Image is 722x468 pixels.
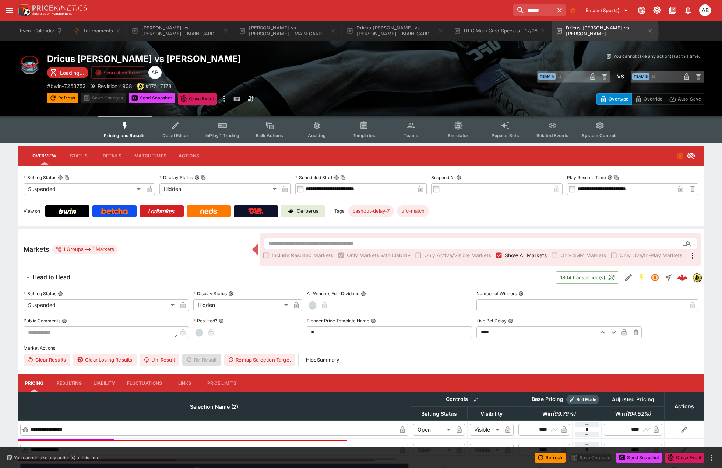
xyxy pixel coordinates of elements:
button: All Winners Full-Dividend [361,291,366,296]
button: Event Calendar [15,21,67,41]
div: 1 Groups 1 Markets [55,245,114,254]
span: Re-Result [182,354,221,366]
div: Betting Target: cerberus [348,205,394,217]
label: Market Actions [24,343,698,354]
em: ( 104.52 %) [625,409,651,418]
button: HideSummary [302,354,344,366]
img: Betcha [101,208,128,214]
button: [PERSON_NAME] vs [PERSON_NAME] - MAIN CARD [235,21,341,41]
button: SGM Enabled [635,271,648,284]
button: Documentation [666,4,679,17]
button: Overview [27,147,62,165]
span: Only Live/In-Play Markets [620,251,682,259]
span: Include Resulted Markets [272,251,333,259]
span: ufc-match [397,207,429,215]
img: TabNZ [248,208,264,214]
div: Open [413,444,453,456]
span: Team B [632,73,649,80]
span: Templates [353,133,375,138]
button: Remap Selection Target [224,354,295,366]
p: Display Status [159,174,193,181]
button: Dricus [PERSON_NAME] vs [PERSON_NAME] [552,21,658,41]
button: Alex Bothe [697,2,713,18]
p: Overtype [609,95,628,103]
div: Event type filters [98,116,624,143]
button: Dricus [PERSON_NAME] vs [PERSON_NAME] - MAIN CARD [342,21,448,41]
div: Visible [470,424,502,436]
label: View on : [24,205,42,217]
th: Controls [411,392,516,406]
div: bwin [137,83,144,90]
em: ( 99.79 %) [552,409,575,418]
p: Suspend At [431,174,455,181]
svg: Suspended [676,152,684,160]
div: Start From [596,93,704,105]
p: Override [644,95,662,103]
button: Copy To Clipboard [64,175,70,180]
span: Only Active/Visible Markets [424,251,491,259]
span: Popular Bets [492,133,519,138]
button: Notifications [682,4,695,17]
span: Win(104.52%) [607,409,659,418]
p: Scheduled Start [295,174,332,181]
p: Number of Winners [476,290,517,297]
img: PriceKinetics Logo [16,3,31,18]
button: Tournaments [68,21,126,41]
span: Selection Name (2) [182,402,246,411]
button: Simulation Error [91,66,145,79]
img: Ladbrokes [148,208,175,214]
img: logo-cerberus--red.svg [677,272,687,283]
button: Copy To Clipboard [201,175,206,180]
div: Visible [470,444,502,456]
button: more [707,453,716,462]
svg: Suspended [651,273,659,282]
h2: Copy To Clipboard [47,53,376,64]
button: 1804Transaction(s) [556,271,619,284]
button: Auto-Save [666,93,704,105]
button: Actions [172,147,205,165]
span: Bulk Actions [256,133,283,138]
span: Roll Mode [574,397,599,403]
p: Blender Price Template Name [307,318,369,324]
img: mma.png [18,53,41,77]
p: Public Comments [24,318,60,324]
span: cashout-delay-7 [348,207,394,215]
span: System Controls [582,133,618,138]
p: Loading... [60,69,84,77]
button: Open [680,237,694,250]
button: more [220,93,229,105]
button: Head to Head [18,270,556,285]
p: Betting Status [24,290,56,297]
button: open drawer [3,4,16,17]
span: InPlay™ Trading [205,133,239,138]
h5: Markets [24,245,49,254]
button: Connected to PK [635,4,648,17]
p: All Winners Full-Dividend [307,290,359,297]
span: Show All Markets [505,251,547,259]
button: Display StatusCopy To Clipboard [194,175,200,180]
p: Copy To Clipboard [145,82,172,90]
img: bwin.png [137,83,144,90]
button: Details [95,147,128,165]
button: Send Snapshot [129,93,175,103]
button: Liability [88,374,121,392]
button: Refresh [535,453,566,463]
button: Links [168,374,201,392]
span: Simulator [448,133,468,138]
button: Bulk edit [471,395,480,404]
img: Neds [200,208,217,214]
div: Suspended [24,299,177,311]
span: Detail Editor [162,133,189,138]
button: Refresh [47,93,78,103]
span: Pricing and Results [104,133,146,138]
button: Scheduled StartCopy To Clipboard [334,175,339,180]
button: [PERSON_NAME] vs [PERSON_NAME] - MAIN CARD [127,21,233,41]
h6: - VS - [613,73,628,80]
h6: Head to Head [32,273,70,281]
button: No Bookmarks [567,4,579,16]
span: Win(99.79%) [534,409,584,418]
button: Copy To Clipboard [341,175,346,180]
div: Betting Target: cerberus [397,205,429,217]
th: Actions [664,392,704,420]
span: Auditing [308,133,326,138]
